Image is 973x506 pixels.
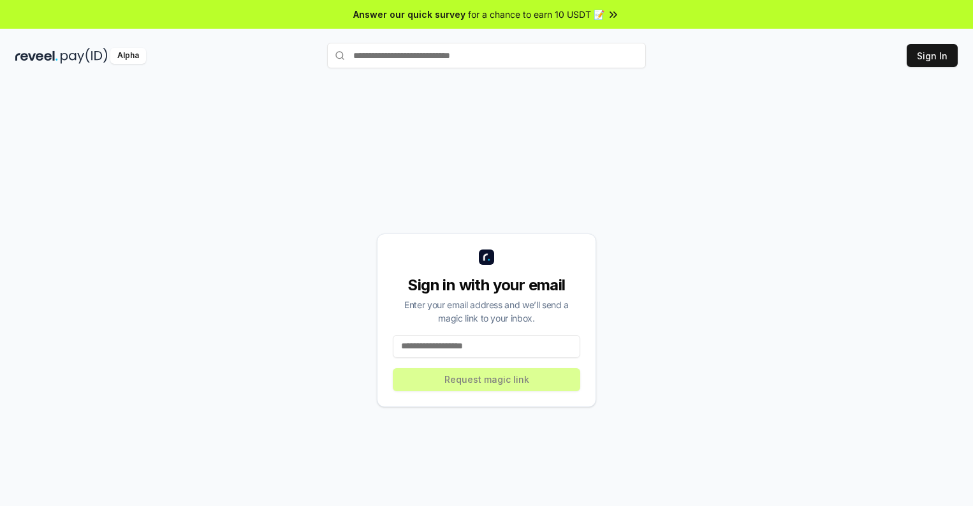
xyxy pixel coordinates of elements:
[479,249,494,265] img: logo_small
[907,44,958,67] button: Sign In
[353,8,465,21] span: Answer our quick survey
[468,8,604,21] span: for a chance to earn 10 USDT 📝
[393,275,580,295] div: Sign in with your email
[15,48,58,64] img: reveel_dark
[61,48,108,64] img: pay_id
[393,298,580,325] div: Enter your email address and we’ll send a magic link to your inbox.
[110,48,146,64] div: Alpha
